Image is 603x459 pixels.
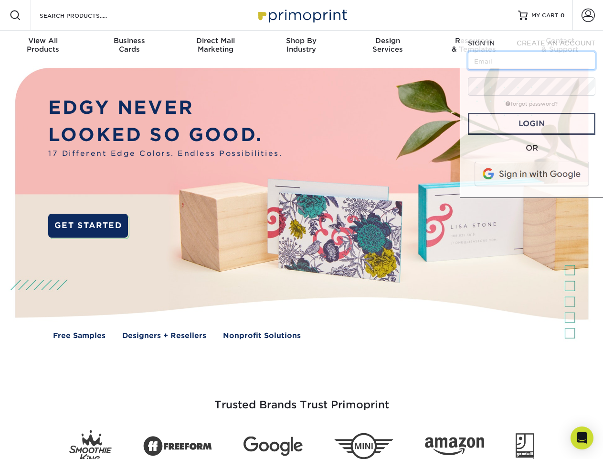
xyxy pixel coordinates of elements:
[516,433,534,459] img: Goodwill
[468,113,595,135] a: Login
[431,31,517,61] a: Resources& Templates
[86,31,172,61] a: BusinessCards
[122,330,206,341] a: Designers + Resellers
[345,31,431,61] a: DesignServices
[345,36,431,45] span: Design
[243,437,303,456] img: Google
[345,36,431,54] div: Services
[86,36,172,45] span: Business
[468,52,595,70] input: Email
[48,121,282,149] p: LOOKED SO GOOD.
[48,94,282,121] p: EDGY NEVER
[468,39,495,47] span: SIGN IN
[258,36,344,54] div: Industry
[48,148,282,159] span: 17 Different Edge Colors. Endless Possibilities.
[258,31,344,61] a: Shop ByIndustry
[571,426,593,449] div: Open Intercom Messenger
[506,101,558,107] a: forgot password?
[431,36,517,54] div: & Templates
[39,10,132,21] input: SEARCH PRODUCTS.....
[254,5,349,25] img: Primoprint
[172,36,258,54] div: Marketing
[22,376,581,423] h3: Trusted Brands Trust Primoprint
[48,214,128,238] a: GET STARTED
[431,36,517,45] span: Resources
[517,39,595,47] span: CREATE AN ACCOUNT
[531,11,559,20] span: MY CART
[86,36,172,54] div: Cards
[223,330,301,341] a: Nonprofit Solutions
[172,36,258,45] span: Direct Mail
[53,330,106,341] a: Free Samples
[258,36,344,45] span: Shop By
[425,437,484,456] img: Amazon
[468,142,595,154] div: OR
[172,31,258,61] a: Direct MailMarketing
[561,12,565,19] span: 0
